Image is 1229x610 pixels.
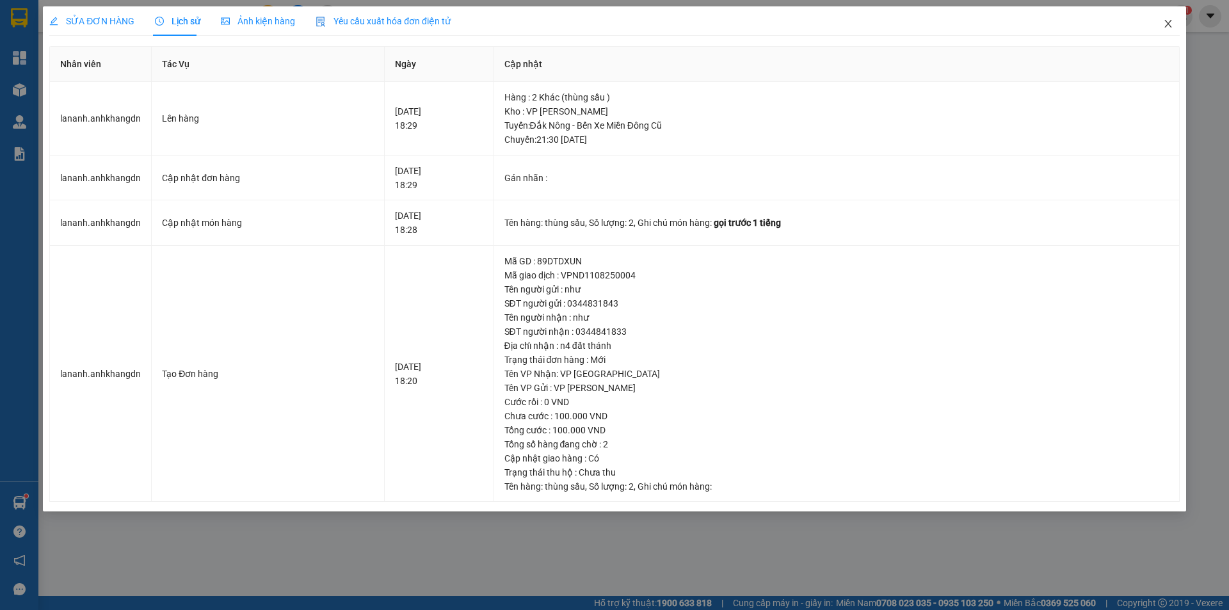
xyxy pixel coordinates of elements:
div: Tên VP Nhận: VP [GEOGRAPHIC_DATA] [504,367,1169,381]
div: Tên người gửi : như [504,282,1169,296]
div: Tuyến : Đắk Nông - Bến Xe Miền Đông Cũ Chuyến: 21:30 [DATE] [504,118,1169,147]
div: Lên hàng [162,111,374,125]
span: gọi trước 1 tiếng [714,218,781,228]
div: Địa chỉ nhận : n4 đất thánh [504,339,1169,353]
div: [PERSON_NAME] [11,26,113,42]
th: Cập nhật [494,47,1180,82]
span: Nhận: [122,12,153,26]
span: Yêu cầu xuất hóa đơn điện tử [316,16,451,26]
div: SĐT người nhận : 0344841833 [504,325,1169,339]
div: Tên hàng: , Số lượng: , Ghi chú món hàng: [504,479,1169,494]
div: Mã GD : 89DTDXUN [504,254,1169,268]
span: picture [221,17,230,26]
span: edit [49,17,58,26]
div: [DATE] 18:20 [395,360,483,388]
th: Nhân viên [50,47,152,82]
div: Tên người nhận : như [504,310,1169,325]
th: Tác Vụ [152,47,385,82]
span: Ảnh kiện hàng [221,16,295,26]
span: 2 [629,218,634,228]
span: Gửi: [11,12,31,26]
div: [DATE] 18:29 [395,164,483,192]
div: Cập nhật đơn hàng [162,171,374,185]
img: icon [316,17,326,27]
div: 0888048148 [122,57,252,75]
div: VP Cư Jút [11,11,113,26]
div: Mã giao dịch : VPND1108250004 [504,268,1169,282]
div: Gán nhãn : [504,171,1169,185]
span: thùng sầu [545,481,585,492]
button: Close [1150,6,1186,42]
div: [DATE] 18:28 [395,209,483,237]
div: Cập nhật giao hàng : Có [504,451,1169,465]
div: Tạo Đơn hàng [162,367,374,381]
span: SỬA ĐƠN HÀNG [49,16,134,26]
div: SĐT người gửi : 0344831843 [504,296,1169,310]
span: close [1163,19,1173,29]
div: Kho : VP [PERSON_NAME] [504,104,1169,118]
th: Ngày [385,47,494,82]
span: 2 [629,481,634,492]
span: Lịch sử [155,16,200,26]
div: [DATE] 18:29 [395,104,483,132]
div: Hàng : 2 Khác (thùng sầu ) [504,90,1169,104]
td: lananh.anhkhangdn [50,156,152,201]
td: lananh.anhkhangdn [50,246,152,502]
div: Trạng thái đơn hàng : Mới [504,353,1169,367]
td: lananh.anhkhangdn [50,82,152,156]
span: Chưa cước : [120,86,179,99]
div: 0888048148 [11,42,113,60]
div: Tổng cước : 100.000 VND [504,423,1169,437]
div: VP [GEOGRAPHIC_DATA] [122,11,252,42]
div: Cập nhật món hàng [162,216,374,230]
span: thùng sầu [545,218,585,228]
span: clock-circle [155,17,164,26]
td: lananh.anhkhangdn [50,200,152,246]
div: TUẤN ANH [122,42,252,57]
div: Cước rồi : 0 VND [504,395,1169,409]
div: Chưa cước : 100.000 VND [504,409,1169,423]
div: 20.000 [120,83,253,100]
div: Tên hàng: , Số lượng: , Ghi chú món hàng: [504,216,1169,230]
div: Trạng thái thu hộ : Chưa thu [504,465,1169,479]
div: Tên VP Gửi : VP [PERSON_NAME] [504,381,1169,395]
div: Tổng số hàng đang chờ : 2 [504,437,1169,451]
